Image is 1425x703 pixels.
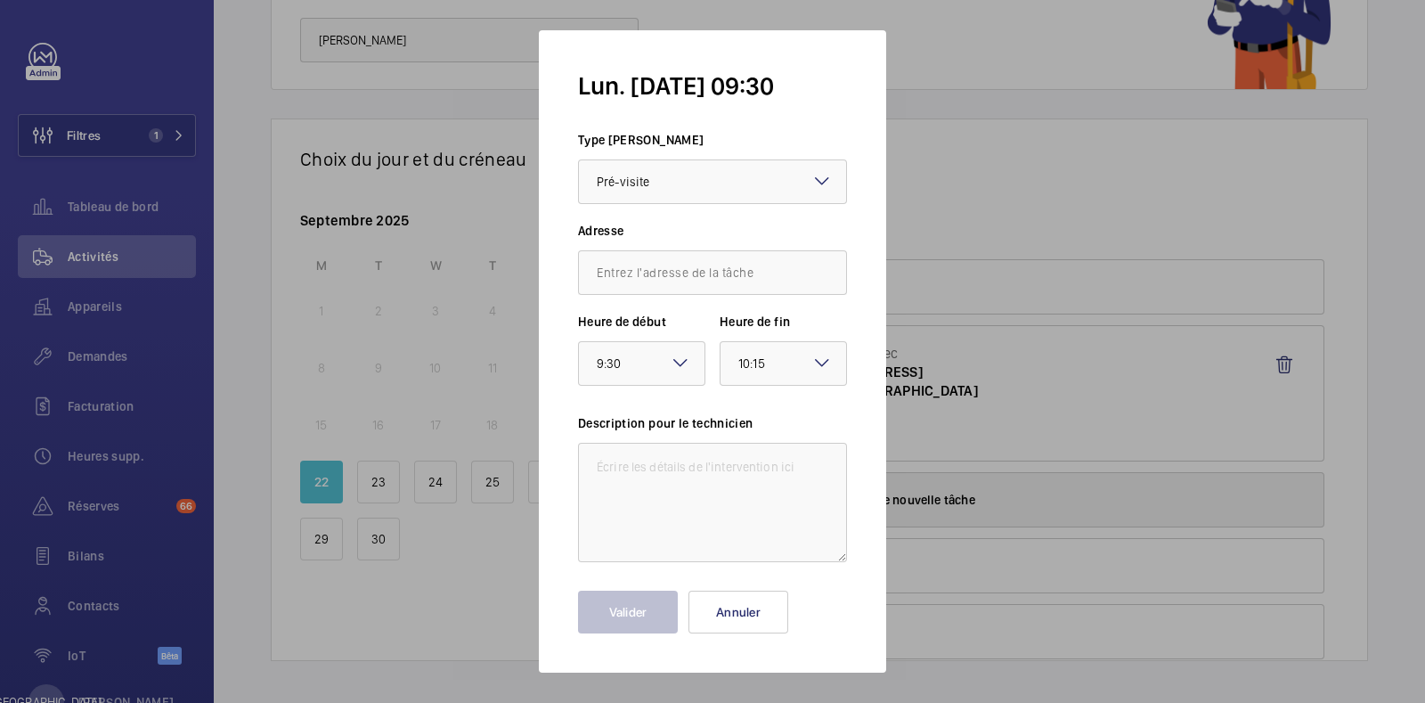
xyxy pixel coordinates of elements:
[578,414,847,432] label: Description pour le technicien
[738,356,765,371] span: 10:15
[578,131,847,149] label: Type [PERSON_NAME]
[597,356,622,371] span: 9:30
[578,69,847,102] h1: lun. [DATE] 09:30
[688,591,788,634] button: Annuler
[597,175,649,189] span: Pré-visite
[578,313,705,331] label: Heure de début
[578,250,847,295] input: Entrez l'adresse de la tâche
[720,313,847,331] label: Heure de fin
[578,591,678,634] button: Valider
[578,222,847,240] label: Adresse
